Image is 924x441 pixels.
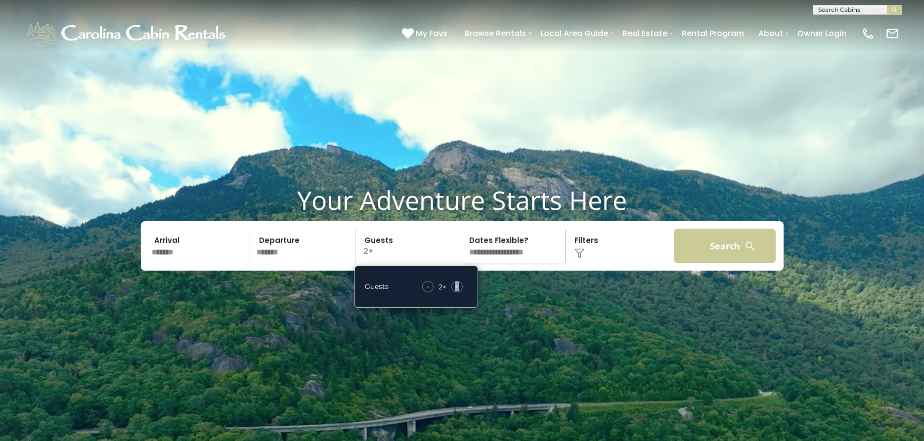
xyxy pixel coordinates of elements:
p: 2+ [358,229,460,263]
button: Search [674,229,776,263]
a: My Favs [402,27,450,40]
img: search-regular-white.png [744,240,756,252]
a: Local Area Guide [535,25,613,42]
div: 2 [439,282,442,292]
div: + [417,281,468,292]
img: phone-regular-white.png [861,27,875,40]
a: Browse Rentals [460,25,531,42]
span: + [455,281,459,291]
a: Rental Program [677,25,749,42]
img: White-1-1-2.png [25,19,230,48]
span: - [427,281,429,291]
img: filter--v1.png [574,248,584,258]
a: About [753,25,788,42]
h1: Your Adventure Starts Here [7,185,917,215]
img: mail-regular-white.png [885,27,899,40]
a: Real Estate [617,25,672,42]
span: My Favs [416,27,447,40]
h5: Guests [365,283,389,290]
a: Owner Login [792,25,851,42]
